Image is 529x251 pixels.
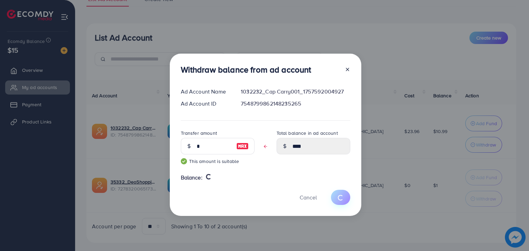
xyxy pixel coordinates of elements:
[291,190,325,205] button: Cancel
[181,158,187,164] img: guide
[235,100,355,108] div: 7548799862148235265
[235,88,355,96] div: 1032232_Cap Carry001_1757592004927
[181,130,217,137] label: Transfer amount
[181,174,203,182] span: Balance:
[236,142,249,150] img: image
[300,194,317,201] span: Cancel
[277,130,338,137] label: Total balance in ad account
[181,158,255,165] small: This amount is suitable
[181,65,311,75] h3: Withdraw balance from ad account
[175,100,236,108] div: Ad Account ID
[175,88,236,96] div: Ad Account Name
